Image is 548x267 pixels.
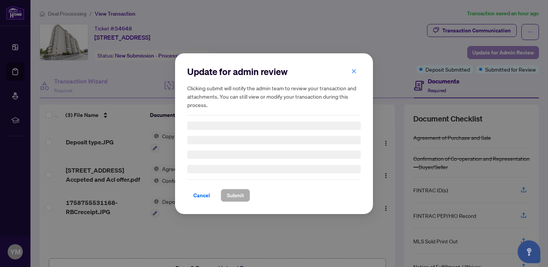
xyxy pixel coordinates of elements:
button: Submit [221,189,250,202]
span: Cancel [193,189,210,201]
h2: Update for admin review [187,66,361,78]
button: Open asap [518,240,540,263]
h5: Clicking submit will notify the admin team to review your transaction and attachments. You can st... [187,84,361,109]
span: close [351,68,357,74]
button: Cancel [187,189,216,202]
